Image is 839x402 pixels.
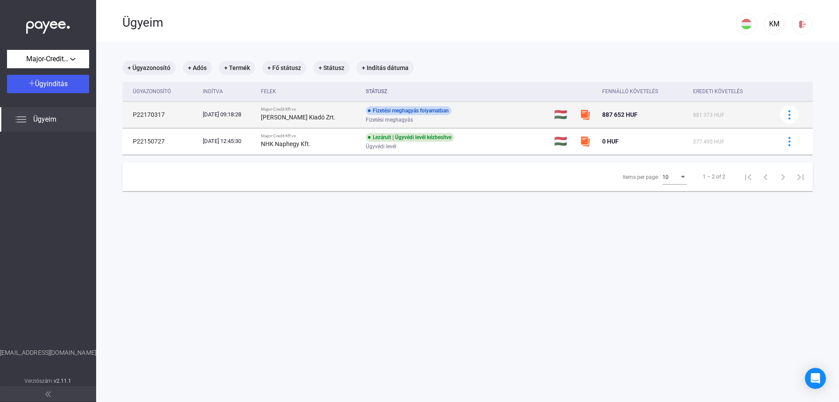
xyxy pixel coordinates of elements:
[203,86,254,97] div: Indítva
[133,86,196,97] div: Ügyazonosító
[551,101,576,128] td: 🇭🇺
[785,137,794,146] img: more-blue
[133,86,171,97] div: Ügyazonosító
[757,168,774,185] button: Previous page
[261,140,311,147] strong: NHK Naphegy Kft.
[780,105,798,124] button: more-blue
[662,174,669,180] span: 10
[366,141,396,152] span: Ügyvédi levél
[767,19,782,29] div: KM
[739,168,757,185] button: First page
[792,14,813,35] button: logout-red
[580,136,590,147] img: szamlazzhu-mini
[780,132,798,150] button: more-blue
[29,80,35,86] img: plus-white.svg
[785,110,794,119] img: more-blue
[362,82,550,101] th: Státusz
[662,171,687,182] mat-select: Items per page:
[703,171,725,182] div: 1 – 2 of 2
[774,168,792,185] button: Next page
[693,86,743,97] div: Eredeti követelés
[26,16,70,34] img: white-payee-white-dot.svg
[35,80,68,88] span: Ügyindítás
[693,139,725,145] span: 277 495 HUF
[602,138,619,145] span: 0 HUF
[805,368,826,389] div: Open Intercom Messenger
[366,106,451,115] div: Fizetési meghagyás folyamatban
[54,378,72,384] strong: v2.11.1
[16,114,26,125] img: list.svg
[122,61,176,75] mat-chip: + Ügyazonosító
[741,19,752,29] img: HU
[33,114,56,125] span: Ügyeim
[219,61,255,75] mat-chip: + Termék
[261,114,336,121] strong: [PERSON_NAME] Kiadó Zrt.
[551,128,576,154] td: 🇭🇺
[26,54,70,64] span: Major-Credit Kft
[764,14,785,35] button: KM
[122,101,199,128] td: P22170317
[203,86,223,97] div: Indítva
[261,107,359,112] div: Major-Credit Kft vs
[602,86,658,97] div: Fennálló követelés
[7,50,89,68] button: Major-Credit Kft
[261,86,359,97] div: Felek
[45,392,51,397] img: arrow-double-left-grey.svg
[580,109,590,120] img: szamlazzhu-mini
[602,86,686,97] div: Fennálló követelés
[7,75,89,93] button: Ügyindítás
[623,172,659,182] div: Items per page:
[203,137,254,146] div: [DATE] 12:45:30
[693,112,725,118] span: 881 373 HUF
[261,133,359,139] div: Major-Credit Kft vs
[183,61,212,75] mat-chip: + Adós
[693,86,769,97] div: Eredeti követelés
[122,15,736,30] div: Ügyeim
[366,133,454,142] div: Lezárult | Ügyvédi levél kézbesítve
[262,61,306,75] mat-chip: + Fő státusz
[313,61,350,75] mat-chip: + Státusz
[357,61,414,75] mat-chip: + Indítás dátuma
[798,20,807,29] img: logout-red
[736,14,757,35] button: HU
[792,168,809,185] button: Last page
[203,110,254,119] div: [DATE] 09:18:28
[122,128,199,154] td: P22150727
[602,111,638,118] span: 887 652 HUF
[366,115,413,125] span: Fizetési meghagyás
[261,86,276,97] div: Felek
